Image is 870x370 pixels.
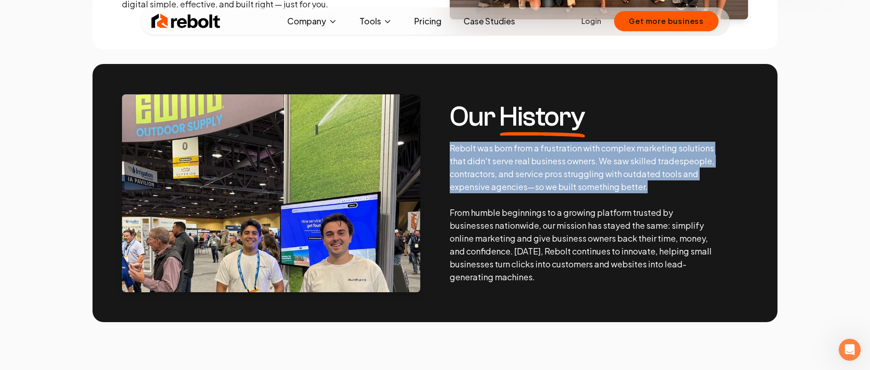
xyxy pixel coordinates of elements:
img: About [122,94,420,292]
button: Company [280,12,345,30]
h3: Our [450,103,715,131]
span: History [499,103,585,131]
button: Tools [352,12,400,30]
iframe: Intercom live chat [839,339,861,361]
p: Rebolt was born from a frustration with complex marketing solutions that didn't serve real busine... [450,142,715,283]
img: Rebolt Logo [151,12,220,30]
a: Login [581,16,601,27]
a: Case Studies [456,12,522,30]
button: Get more business [614,11,719,31]
a: Pricing [407,12,449,30]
